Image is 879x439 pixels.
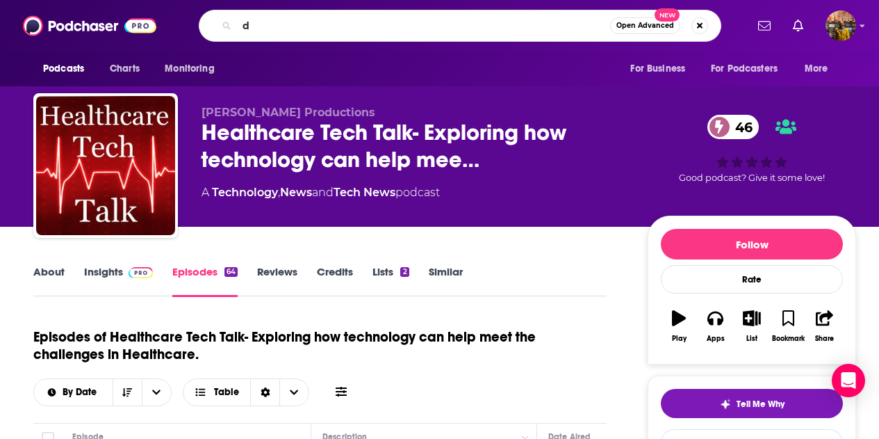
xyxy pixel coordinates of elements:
[33,328,607,363] h1: Episodes of Healthcare Tech Talk- Exploring how technology can help meet the challenges in Health...
[737,399,784,410] span: Tell Me Why
[825,10,856,41] span: Logged in as hratnayake
[721,115,759,139] span: 46
[661,301,697,351] button: Play
[237,15,610,37] input: Search podcasts, credits, & more...
[372,265,409,297] a: Lists2
[183,378,310,406] button: Choose View
[832,364,865,397] div: Open Intercom Messenger
[772,335,805,343] div: Bookmark
[429,265,463,297] a: Similar
[711,59,778,79] span: For Podcasters
[334,186,395,199] a: Tech News
[250,379,279,406] div: Sort Direction
[36,96,175,235] img: Healthcare Tech Talk- Exploring how technology can help meet the challenges in Healthcare.
[825,10,856,41] img: User Profile
[697,301,733,351] button: Apps
[212,186,278,199] a: Technology
[214,388,239,397] span: Table
[672,335,687,343] div: Play
[142,379,171,406] button: open menu
[787,14,809,38] a: Show notifications dropdown
[707,335,725,343] div: Apps
[84,265,153,297] a: InsightsPodchaser Pro
[753,14,776,38] a: Show notifications dropdown
[101,56,148,82] a: Charts
[165,59,214,79] span: Monitoring
[648,106,856,192] div: 46Good podcast? Give it some love!
[33,56,102,82] button: open menu
[661,265,843,294] div: Rate
[621,56,703,82] button: open menu
[202,106,375,119] span: [PERSON_NAME] Productions
[610,17,680,34] button: Open AdvancedNew
[616,22,674,29] span: Open Advanced
[770,301,806,351] button: Bookmark
[746,335,757,343] div: List
[257,265,297,297] a: Reviews
[707,115,759,139] a: 46
[400,267,409,277] div: 2
[172,265,238,297] a: Episodes64
[33,265,65,297] a: About
[110,59,140,79] span: Charts
[679,173,825,183] span: Good podcast? Give it some love!
[23,13,156,39] img: Podchaser - Follow, Share and Rate Podcasts
[34,388,113,397] button: open menu
[224,267,238,277] div: 64
[655,8,680,22] span: New
[312,186,334,199] span: and
[202,184,440,201] div: A podcast
[630,59,685,79] span: For Business
[720,399,731,410] img: tell me why sparkle
[702,56,798,82] button: open menu
[795,56,846,82] button: open menu
[129,267,153,278] img: Podchaser Pro
[825,10,856,41] button: Show profile menu
[113,379,142,406] button: Sort Direction
[805,59,828,79] span: More
[33,378,172,406] h2: Choose List sort
[317,265,353,297] a: Credits
[807,301,843,351] button: Share
[63,388,101,397] span: By Date
[278,186,280,199] span: ,
[199,10,721,42] div: Search podcasts, credits, & more...
[815,335,834,343] div: Share
[734,301,770,351] button: List
[155,56,232,82] button: open menu
[280,186,312,199] a: News
[43,59,84,79] span: Podcasts
[661,229,843,260] button: Follow
[661,389,843,418] button: tell me why sparkleTell Me Why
